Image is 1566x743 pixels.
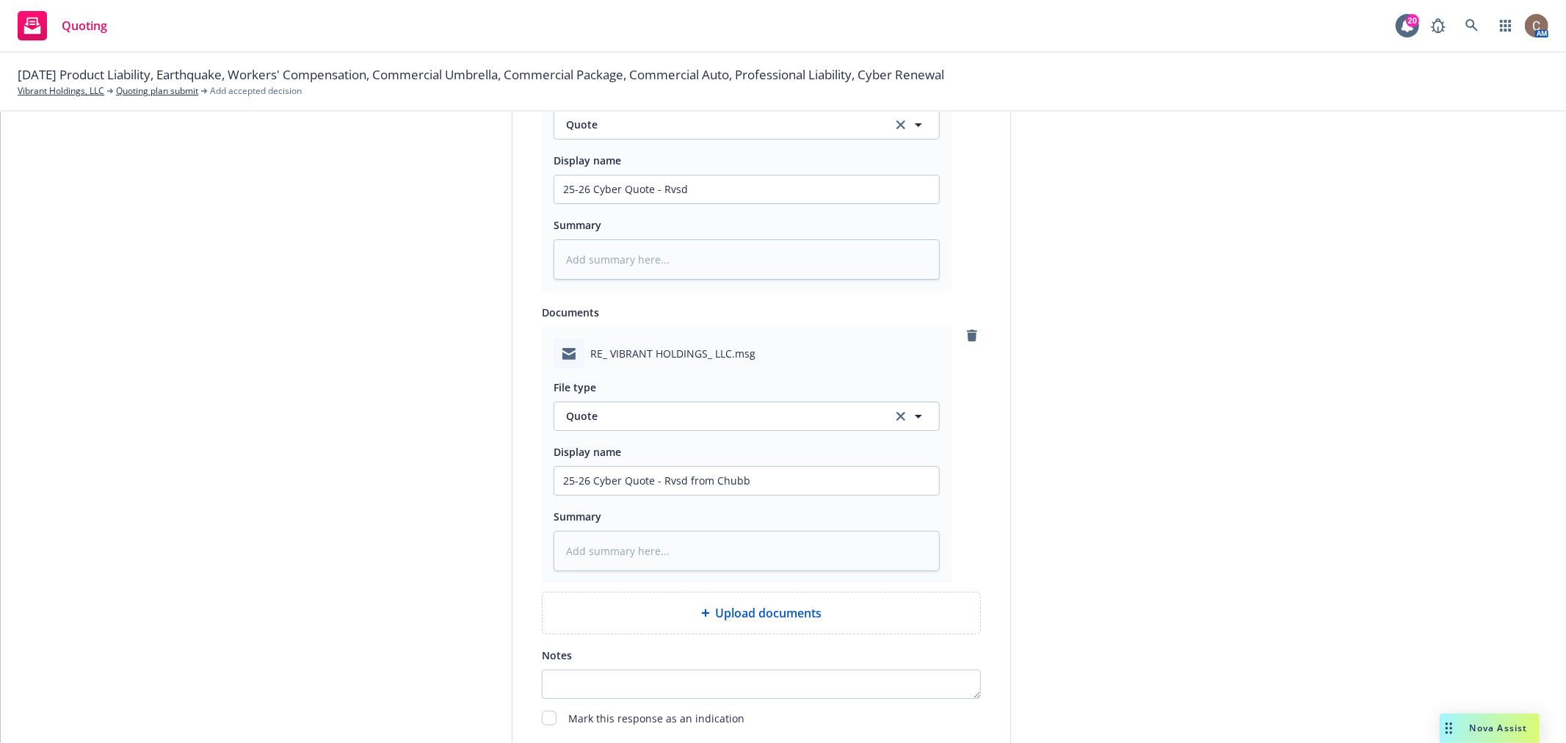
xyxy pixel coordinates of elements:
[62,20,107,32] span: Quoting
[1491,11,1520,40] a: Switch app
[542,592,981,634] div: Upload documents
[554,380,596,394] span: File type
[566,408,875,424] span: Quote
[18,65,944,84] span: [DATE] Product Liability, Earthquake, Workers' Compensation, Commercial Umbrella, Commercial Pack...
[892,116,910,134] a: clear selection
[1470,722,1528,734] span: Nova Assist
[1440,714,1540,743] button: Nova Assist
[1525,14,1548,37] img: photo
[542,305,599,319] span: Documents
[590,346,755,361] span: RE_ VIBRANT HOLDINGS_ LLC.msg
[1440,714,1458,743] div: Drag to move
[554,175,939,203] input: Add display name here...
[892,407,910,425] a: clear selection
[18,84,104,98] a: Vibrant Holdings, LLC
[210,84,302,98] span: Add accepted decision
[1424,11,1453,40] a: Report a Bug
[542,648,572,662] span: Notes
[554,445,621,459] span: Display name
[568,711,744,728] span: Mark this response as an indication
[554,153,621,167] span: Display name
[554,218,601,232] span: Summary
[1457,11,1487,40] a: Search
[554,510,601,523] span: Summary
[716,604,822,622] span: Upload documents
[963,327,981,344] a: remove
[554,467,939,495] input: Add display name here...
[1406,14,1419,27] div: 20
[554,402,940,431] button: Quoteclear selection
[12,5,113,46] a: Quoting
[116,84,198,98] a: Quoting plan submit
[554,110,940,139] button: Quoteclear selection
[566,117,875,132] span: Quote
